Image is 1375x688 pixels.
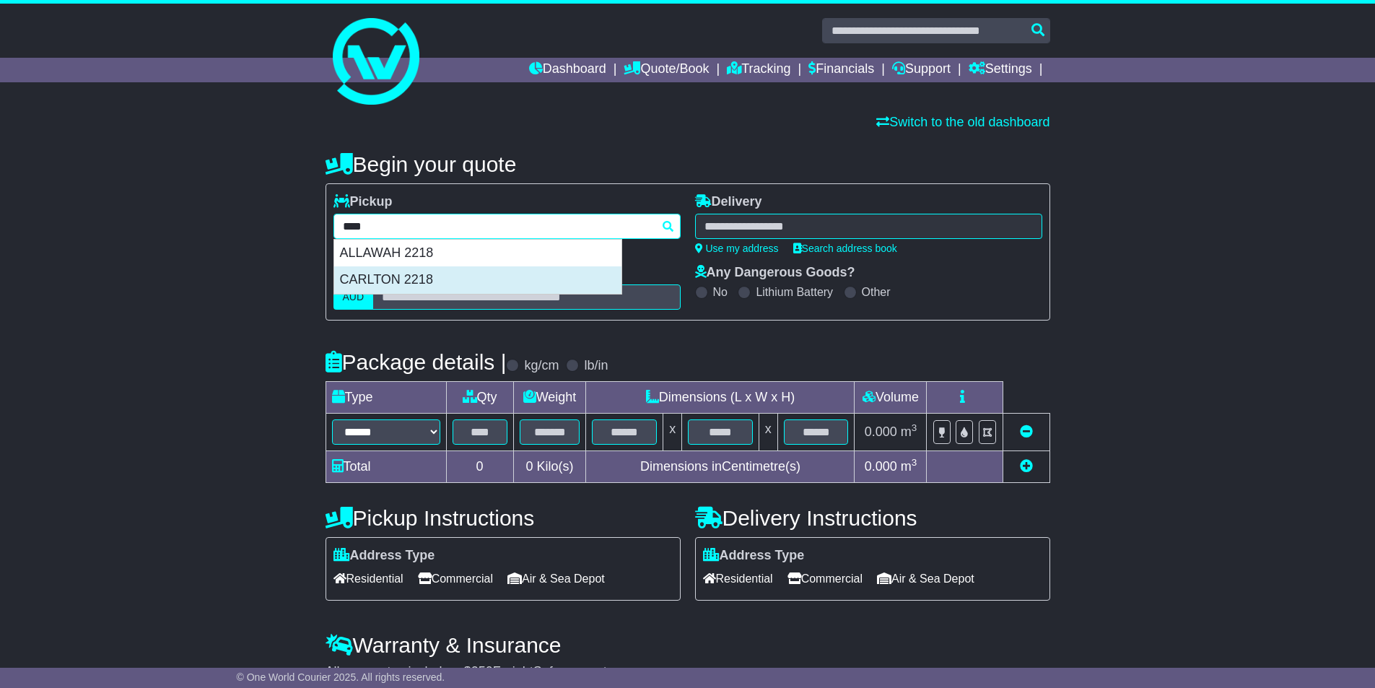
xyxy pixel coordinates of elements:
[326,350,507,374] h4: Package details |
[793,243,897,254] a: Search address book
[1020,424,1033,439] a: Remove this item
[865,459,897,474] span: 0.000
[446,382,513,414] td: Qty
[334,240,621,267] div: ALLAWAH 2218
[471,664,493,679] span: 250
[586,382,855,414] td: Dimensions (L x W x H)
[333,284,374,310] label: AUD
[333,548,435,564] label: Address Type
[663,414,682,451] td: x
[901,459,917,474] span: m
[513,451,586,483] td: Kilo(s)
[703,567,773,590] span: Residential
[695,506,1050,530] h4: Delivery Instructions
[237,671,445,683] span: © One World Courier 2025. All rights reserved.
[695,243,779,254] a: Use my address
[507,567,605,590] span: Air & Sea Depot
[892,58,951,82] a: Support
[446,451,513,483] td: 0
[808,58,874,82] a: Financials
[1020,459,1033,474] a: Add new item
[759,414,777,451] td: x
[326,633,1050,657] h4: Warranty & Insurance
[586,451,855,483] td: Dimensions in Centimetre(s)
[326,451,446,483] td: Total
[713,285,728,299] label: No
[334,266,621,294] div: CARLTON 2218
[862,285,891,299] label: Other
[877,567,974,590] span: Air & Sea Depot
[695,194,762,210] label: Delivery
[333,214,681,239] typeahead: Please provide city
[624,58,709,82] a: Quote/Book
[333,194,393,210] label: Pickup
[787,567,863,590] span: Commercial
[584,358,608,374] label: lb/in
[326,382,446,414] td: Type
[703,548,805,564] label: Address Type
[912,422,917,433] sup: 3
[756,285,833,299] label: Lithium Battery
[326,152,1050,176] h4: Begin your quote
[418,567,493,590] span: Commercial
[901,424,917,439] span: m
[876,115,1049,129] a: Switch to the old dashboard
[326,506,681,530] h4: Pickup Instructions
[326,664,1050,680] div: All our quotes include a $ FreightSafe warranty.
[865,424,897,439] span: 0.000
[727,58,790,82] a: Tracking
[525,459,533,474] span: 0
[695,265,855,281] label: Any Dangerous Goods?
[912,457,917,468] sup: 3
[529,58,606,82] a: Dashboard
[524,358,559,374] label: kg/cm
[513,382,586,414] td: Weight
[969,58,1032,82] a: Settings
[333,567,403,590] span: Residential
[855,382,927,414] td: Volume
